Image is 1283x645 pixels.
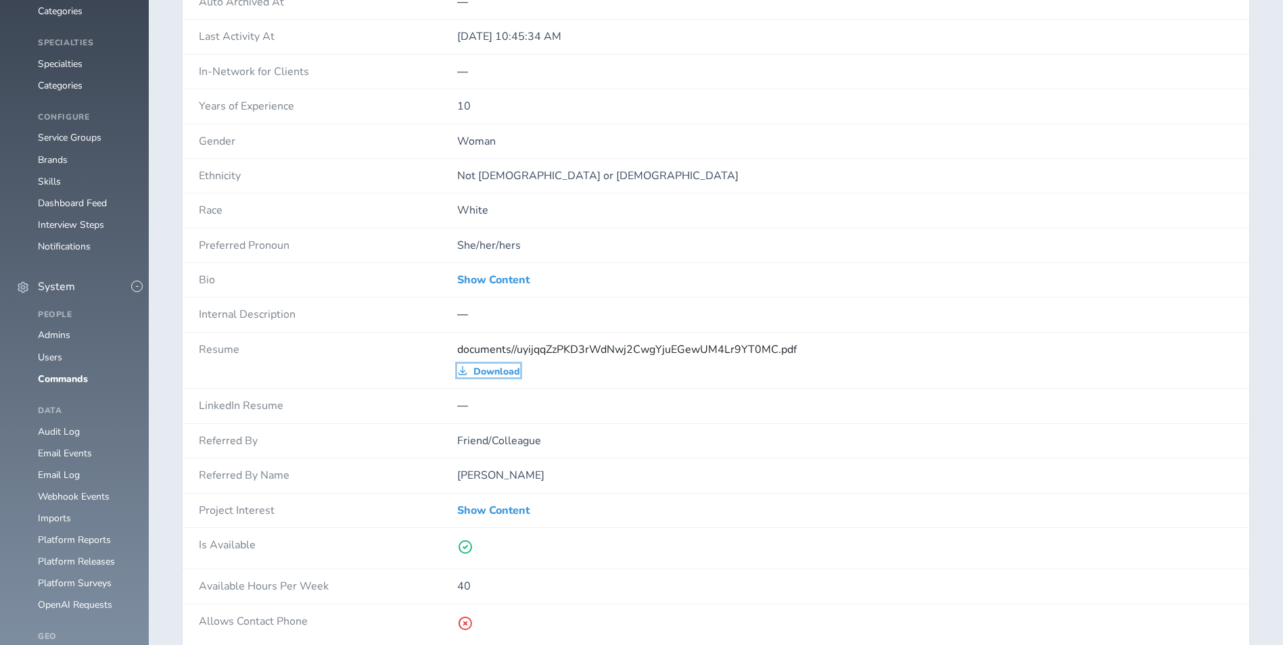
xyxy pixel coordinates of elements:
h4: Referred By Name [199,469,457,481]
a: Platform Reports [38,533,111,546]
h4: People [38,310,133,320]
a: Dashboard Feed [38,197,107,210]
h4: LinkedIn Resume [199,400,457,412]
a: OpenAI Requests [38,598,112,611]
p: Friend/Colleague [457,435,1233,447]
a: Commands [38,373,88,385]
a: Specialties [38,57,83,70]
a: Categories [38,5,83,18]
a: Categories [38,79,83,92]
h4: Geo [38,632,133,642]
a: Email Events [38,447,92,460]
a: Notifications [38,240,91,253]
span: System [38,281,75,293]
h4: Race [199,204,457,216]
span: documents//uyijqqZzPKD3rWdNwj2CwgYjuEGewUM4Lr9YT0MC.pdf [457,342,797,357]
span: Download [473,366,520,377]
p: She/her/hers [457,239,1233,252]
a: Brands [38,153,68,166]
h4: Available Hours Per Week [199,580,457,592]
h4: Project Interest [199,504,457,517]
a: Show Content [457,274,530,286]
a: Email Log [38,469,80,481]
a: Service Groups [38,131,101,144]
p: Woman [457,135,1233,147]
p: [DATE] 10:45:34 AM [457,30,1233,43]
h4: Gender [199,135,457,147]
h4: Is Available [199,539,457,551]
div: — [457,308,1233,320]
h4: Internal Description [199,308,457,320]
a: Admins [38,329,70,341]
p: White [457,204,1233,216]
span: — [457,398,468,413]
a: Webhook Events [38,490,110,503]
button: - [131,281,143,292]
p: Not [DEMOGRAPHIC_DATA] or [DEMOGRAPHIC_DATA] [457,170,1233,182]
h4: Specialties [38,39,133,48]
a: Imports [38,512,71,525]
a: Show Content [457,504,530,517]
a: Skills [38,175,61,188]
h4: Resume [199,343,457,356]
h4: Data [38,406,133,416]
p: 10 [457,100,1233,112]
p: 40 [457,580,1233,592]
h4: Configure [38,113,133,122]
a: Users [38,351,62,364]
p: [PERSON_NAME] [457,469,1233,481]
h4: Referred By [199,435,457,447]
h4: Preferred Pronoun [199,239,457,252]
h4: Ethnicity [199,170,457,182]
a: Interview Steps [38,218,104,231]
h4: In-Network for Clients [199,66,457,78]
h4: Allows Contact Phone [199,615,457,627]
div: — [457,66,1233,78]
a: Platform Releases [38,555,115,568]
a: Audit Log [38,425,80,438]
a: Platform Surveys [38,577,112,590]
h4: Bio [199,274,457,286]
h4: Years of Experience [199,100,457,112]
h4: Last Activity At [199,30,457,43]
